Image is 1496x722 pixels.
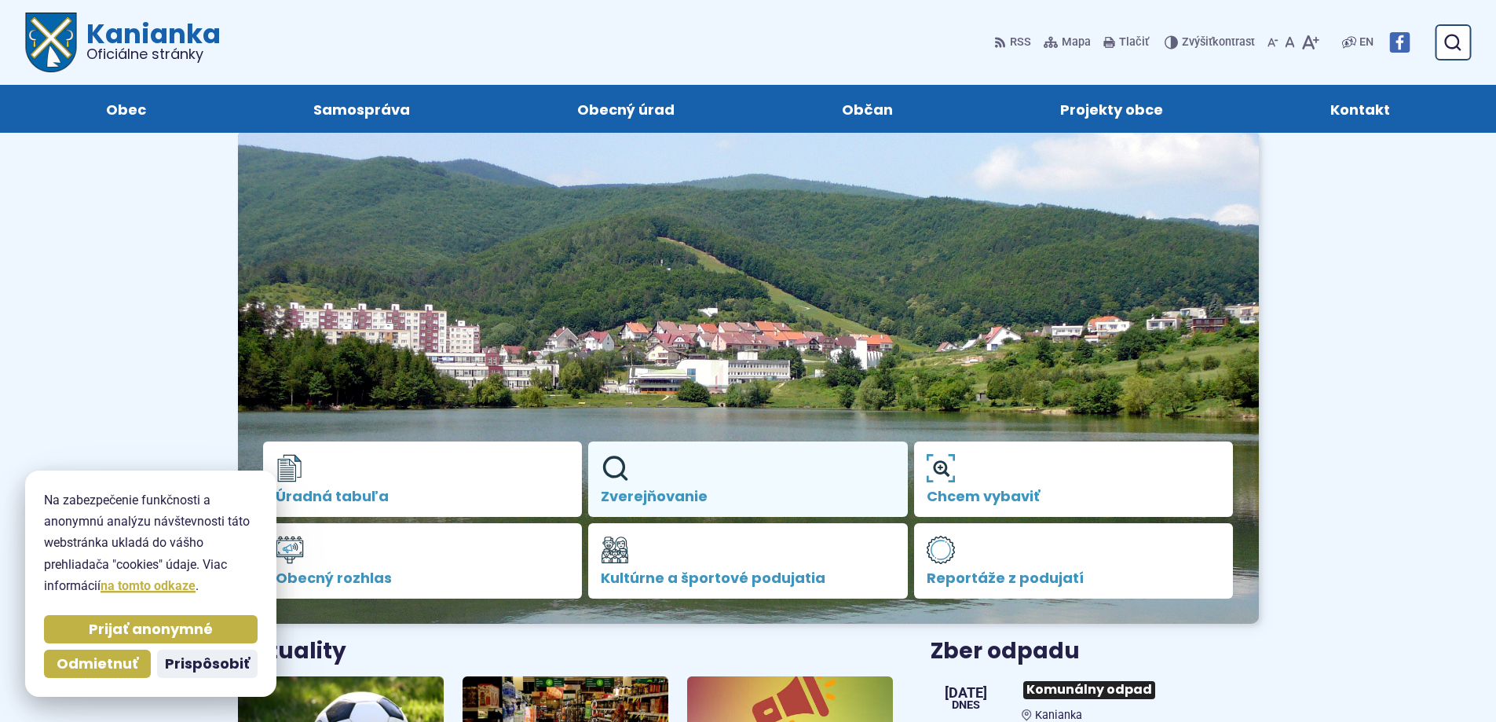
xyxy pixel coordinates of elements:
[1330,85,1390,133] span: Kontakt
[276,570,570,586] span: Obecný rozhlas
[842,85,893,133] span: Občan
[945,686,987,700] span: [DATE]
[1165,26,1258,59] button: Zvýšiťkontrast
[588,442,908,517] a: Zverejňovanie
[25,13,77,72] img: Prejsť na domovskú stránku
[1356,33,1377,52] a: EN
[313,85,410,133] span: Samospráva
[101,578,196,593] a: na tomto odkaze
[1100,26,1152,59] button: Tlačiť
[774,85,961,133] a: Občan
[44,615,258,643] button: Prijať anonymné
[601,489,895,504] span: Zverejňovanie
[1298,26,1322,59] button: Zväčšiť veľkosť písma
[588,523,908,599] a: Kultúrne a športové podujatia
[931,640,1258,664] h3: Zber odpadu
[994,26,1034,59] a: RSS
[509,85,742,133] a: Obecný úrad
[165,655,250,673] span: Prispôsobiť
[89,621,213,639] span: Prijať anonymné
[1041,26,1094,59] a: Mapa
[1264,26,1282,59] button: Zmenšiť veľkosť písma
[157,650,258,678] button: Prispôsobiť
[245,85,477,133] a: Samospráva
[263,523,583,599] a: Obecný rozhlas
[57,655,138,673] span: Odmietnuť
[1062,33,1091,52] span: Mapa
[1010,33,1031,52] span: RSS
[276,489,570,504] span: Úradná tabuľa
[86,47,221,61] span: Oficiálne stránky
[1359,33,1373,52] span: EN
[38,85,214,133] a: Obec
[1060,85,1163,133] span: Projekty obce
[927,489,1221,504] span: Chcem vybaviť
[601,570,895,586] span: Kultúrne a športové podujatia
[931,675,1258,722] a: Komunálny odpad Kanianka [DATE] Dnes
[993,85,1231,133] a: Projekty obce
[1119,36,1149,49] span: Tlačiť
[263,442,583,517] a: Úradná tabuľa
[106,85,146,133] span: Obec
[1389,32,1410,53] img: Prejsť na Facebook stránku
[77,20,221,61] h1: Kanianka
[1023,681,1155,699] span: Komunálny odpad
[1282,26,1298,59] button: Nastaviť pôvodnú veľkosť písma
[238,640,346,664] h3: Aktuality
[44,650,151,678] button: Odmietnuť
[1035,709,1082,722] span: Kanianka
[945,700,987,711] span: Dnes
[1263,85,1458,133] a: Kontakt
[914,523,1234,599] a: Reportáže z podujatí
[1182,36,1255,49] span: kontrast
[1182,35,1213,49] span: Zvýšiť
[44,489,258,596] p: Na zabezpečenie funkčnosti a anonymnú analýzu návštevnosti táto webstránka ukladá do vášho prehli...
[577,85,675,133] span: Obecný úrad
[927,570,1221,586] span: Reportáže z podujatí
[25,13,221,72] a: Logo Kanianka, prejsť na domovskú stránku.
[914,442,1234,517] a: Chcem vybaviť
